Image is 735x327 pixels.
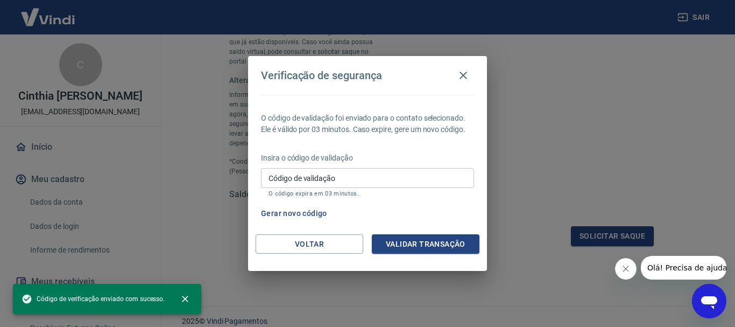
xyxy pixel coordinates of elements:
p: Insira o código de validação [261,152,474,164]
button: Validar transação [372,234,479,254]
iframe: Mensagem da empresa [641,256,726,280]
span: Código de verificação enviado com sucesso. [22,294,165,304]
button: close [173,287,197,311]
iframe: Botão para abrir a janela de mensagens [692,284,726,318]
button: Voltar [256,234,363,254]
button: Gerar novo código [257,204,331,224]
p: O código de validação foi enviado para o contato selecionado. Ele é válido por 03 minutos. Caso e... [261,113,474,135]
iframe: Fechar mensagem [615,258,637,280]
p: O código expira em 03 minutos. [268,190,467,197]
h4: Verificação de segurança [261,69,382,82]
span: Olá! Precisa de ajuda? [6,8,90,16]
